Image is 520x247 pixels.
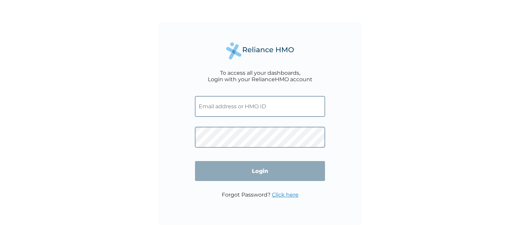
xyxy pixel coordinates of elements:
[226,42,294,60] img: Reliance Health's Logo
[195,161,325,181] input: Login
[195,96,325,117] input: Email address or HMO ID
[208,70,312,83] div: To access all your dashboards, Login with your RelianceHMO account
[272,192,299,198] a: Click here
[222,192,299,198] p: Forgot Password?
